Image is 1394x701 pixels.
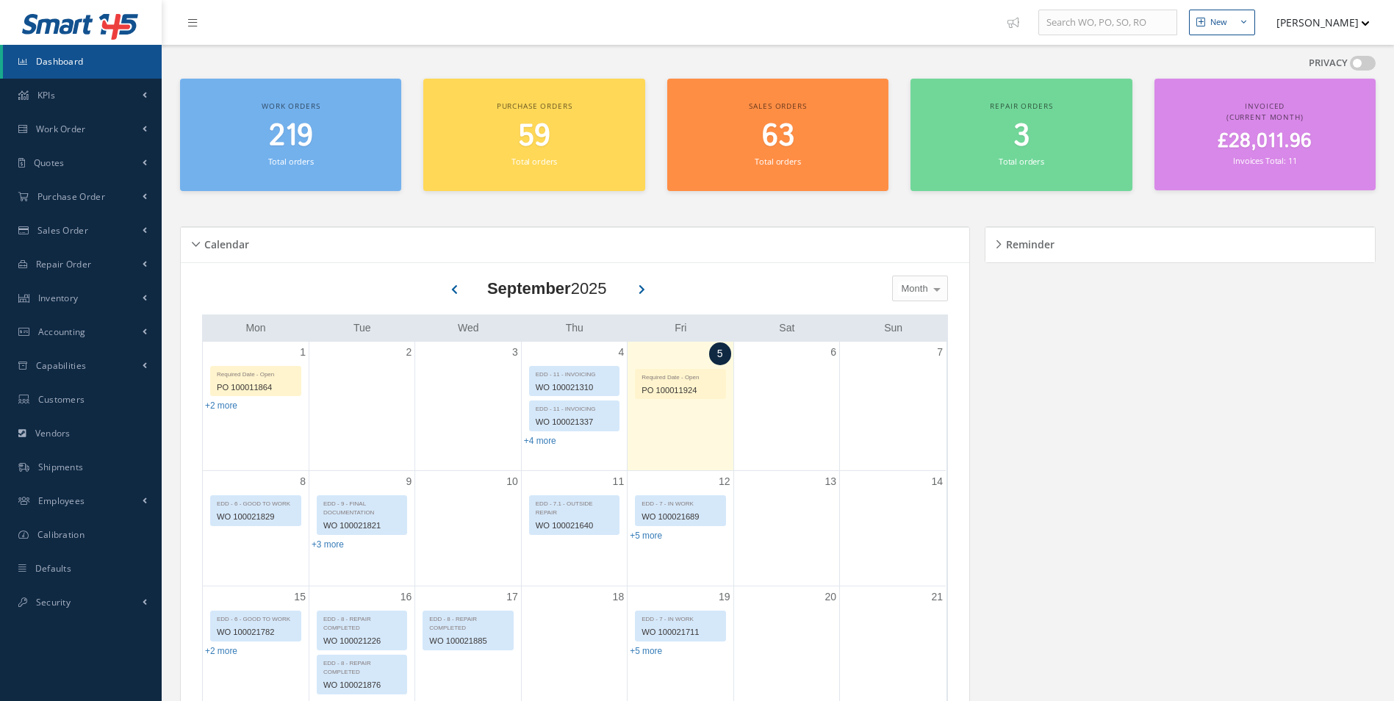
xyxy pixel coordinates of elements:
[840,342,946,471] td: September 7, 2025
[203,342,309,471] td: September 1, 2025
[180,79,401,191] a: Work orders 219 Total orders
[990,101,1052,111] span: Repair orders
[530,414,619,431] div: WO 100021337
[524,436,556,446] a: Show 4 more events
[749,101,806,111] span: Sales orders
[503,471,521,492] a: September 10, 2025
[530,379,619,396] div: WO 100021310
[928,586,946,608] a: September 21, 2025
[1218,127,1312,156] span: £28,011.96
[610,471,628,492] a: September 11, 2025
[518,115,550,157] span: 59
[38,461,84,473] span: Shipments
[423,611,512,633] div: EDD - 8 - REPAIR COMPLETED
[268,156,314,167] small: Total orders
[628,342,733,471] td: September 5, 2025
[636,370,725,382] div: Required Date - Open
[317,633,406,650] div: WO 100021226
[38,326,86,338] span: Accounting
[297,471,309,492] a: September 8, 2025
[1210,16,1227,29] div: New
[521,342,627,471] td: September 4, 2025
[403,342,415,363] a: September 2, 2025
[667,79,888,191] a: Sales orders 63 Total orders
[733,342,839,471] td: September 6, 2025
[630,531,662,541] a: Show 5 more events
[503,586,521,608] a: September 17, 2025
[1189,10,1255,35] button: New
[716,471,733,492] a: September 12, 2025
[999,156,1044,167] small: Total orders
[211,496,301,508] div: EDD - 6 - GOOD TO WORK
[423,633,512,650] div: WO 100021885
[36,55,84,68] span: Dashboard
[1038,10,1177,36] input: Search WO, PO, SO, RO
[1226,112,1304,122] span: (Current Month)
[38,495,85,507] span: Employees
[1233,155,1296,166] small: Invoices Total: 11
[269,115,313,157] span: 219
[1245,101,1285,111] span: Invoiced
[205,646,237,656] a: Show 2 more events
[1002,234,1055,251] h5: Reminder
[636,611,725,624] div: EDD - 7 - IN WORK
[415,470,521,586] td: September 10, 2025
[211,624,301,641] div: WO 100021782
[840,470,946,586] td: September 14, 2025
[530,401,619,414] div: EDD - 11 - INVOICING
[530,517,619,534] div: WO 100021640
[898,281,928,296] span: Month
[1309,56,1348,71] label: PRIVACY
[709,342,731,365] a: September 5, 2025
[38,393,85,406] span: Customers
[317,517,406,534] div: WO 100021821
[317,496,406,517] div: EDD - 9 - FINAL DOCUMENTATION
[563,319,586,337] a: Thursday
[211,379,301,396] div: PO 100011864
[1013,115,1030,157] span: 3
[38,292,79,304] span: Inventory
[497,101,572,111] span: Purchase orders
[35,562,71,575] span: Defaults
[36,359,87,372] span: Capabilities
[776,319,797,337] a: Saturday
[211,508,301,525] div: WO 100021829
[34,157,65,169] span: Quotes
[630,646,662,656] a: Show 5 more events
[3,45,162,79] a: Dashboard
[203,470,309,586] td: September 8, 2025
[351,319,374,337] a: Tuesday
[36,258,92,270] span: Repair Order
[755,156,800,167] small: Total orders
[455,319,482,337] a: Wednesday
[423,79,644,191] a: Purchase orders 59 Total orders
[36,596,71,608] span: Security
[317,677,406,694] div: WO 100021876
[37,190,105,203] span: Purchase Order
[297,342,309,363] a: September 1, 2025
[636,508,725,525] div: WO 100021689
[211,611,301,624] div: EDD - 6 - GOOD TO WORK
[487,276,607,301] div: 2025
[610,586,628,608] a: September 18, 2025
[822,471,839,492] a: September 13, 2025
[636,496,725,508] div: EDD - 7 - IN WORK
[934,342,946,363] a: September 7, 2025
[881,319,905,337] a: Sunday
[398,586,415,608] a: September 16, 2025
[827,342,839,363] a: September 6, 2025
[37,528,85,541] span: Calibration
[928,471,946,492] a: September 14, 2025
[309,470,414,586] td: September 9, 2025
[309,342,414,471] td: September 2, 2025
[317,655,406,677] div: EDD - 8 - REPAIR COMPLETED
[291,586,309,608] a: September 15, 2025
[636,624,725,641] div: WO 100021711
[415,342,521,471] td: September 3, 2025
[628,470,733,586] td: September 12, 2025
[242,319,268,337] a: Monday
[521,470,627,586] td: September 11, 2025
[1262,8,1370,37] button: [PERSON_NAME]
[312,539,344,550] a: Show 3 more events
[530,496,619,517] div: EDD - 7.1 - OUTSIDE REPAIR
